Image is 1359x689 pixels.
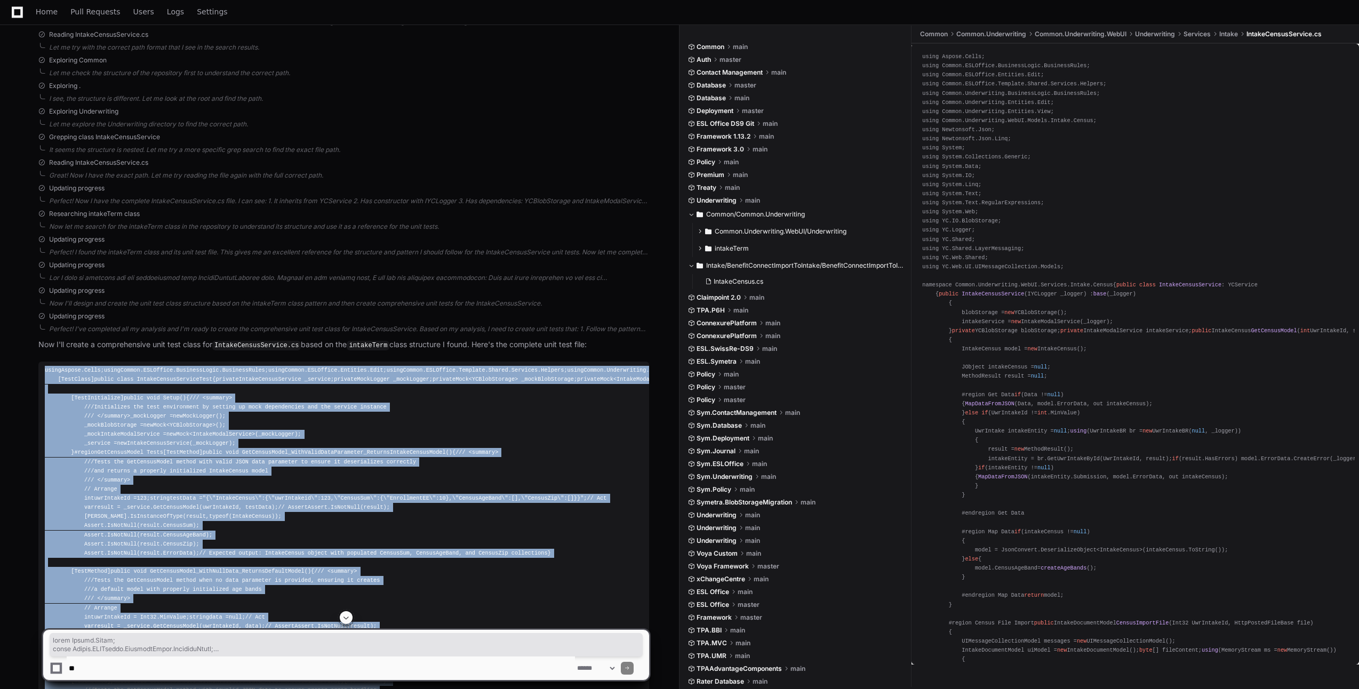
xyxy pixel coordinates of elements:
[1047,391,1060,398] span: null
[965,81,994,87] span: ESLOffice
[956,30,1026,38] span: Common.Underwriting
[49,235,105,244] span: Updating progress
[84,404,94,410] span: ///
[705,225,712,238] svg: Directory
[688,257,904,274] button: Intake/BenefitConnectImportToIntake/BenefitConnectImportToIntake/Models
[1205,455,1234,462] span: HasErrors
[745,357,760,366] span: main
[995,135,1008,142] span: Linq
[124,395,143,401] span: public
[705,242,712,255] svg: Directory
[1070,428,1087,434] span: using
[765,332,780,340] span: main
[212,341,301,350] code: IntakeCensusService.cs
[1184,30,1211,38] span: Services
[347,341,389,350] code: intakeTerm
[242,449,446,455] span: GetCensusModel_WithValidDataParameter_ReturnsIntakeCensusModel
[1014,309,1057,316] span: YCBlobStorage
[327,568,357,574] span: <summary>
[49,261,105,269] span: Updating progress
[1037,108,1051,115] span: View
[268,367,285,373] span: using
[697,223,904,240] button: Common.Underwriting.WebUI/Underwriting
[1300,327,1310,334] span: int
[49,222,649,231] div: Now let me search for the intakeTerm class in the repository to understand its structure and use ...
[965,99,1004,106] span: Underwriting
[752,460,767,468] span: main
[74,395,120,401] span: TestInitialize
[785,408,800,417] span: main
[981,199,1041,206] span: RegularExpressions
[1011,318,1021,325] span: new
[697,562,749,571] span: Voya Framework
[697,588,729,596] span: ESL Office
[61,376,91,382] span: TestClass
[74,449,163,455] span: # GetCensusModel Tests
[697,293,741,302] span: Claimpoint 2.0
[952,327,975,334] span: private
[84,413,94,419] span: ///
[49,158,148,167] span: Reading IntakeCensusService.cs
[734,94,749,102] span: main
[137,495,147,501] span: 123
[1035,30,1126,38] span: Common.Underwriting.WebUI
[697,119,754,128] span: ESL Office DS9 Git
[1021,282,1037,288] span: WebUI
[758,434,773,443] span: main
[1142,428,1152,434] span: new
[84,486,117,492] span: // Arrange
[697,396,715,404] span: Policy
[697,408,777,417] span: Sym.ContactManagement
[701,274,897,289] button: IntakeCensus.cs
[965,410,978,416] span: else
[697,240,904,257] button: intakeTerm
[952,254,962,261] span: Web
[733,306,748,315] span: main
[1024,592,1044,598] span: return
[1014,528,1021,535] span: if
[49,286,105,295] span: Updating progress
[455,449,465,455] span: ///
[49,274,649,282] div: Lor I dolo si ametcons adi eli seddoeiusmod temp IncidiDuntutLaboree dolo. Magnaal en adm veniamq...
[1139,282,1156,288] span: class
[1051,117,1070,124] span: Intake
[78,449,98,455] span: region
[761,472,776,481] span: main
[1057,400,1086,407] span: ErrorData
[981,410,988,416] span: if
[117,376,134,382] span: class
[998,71,1024,78] span: Entities
[952,218,958,224] span: IO
[166,449,199,455] span: TestMethod
[84,586,94,592] span: ///
[715,227,846,236] span: Common.Underwriting.WebUI/Underwriting
[740,485,755,494] span: main
[1014,391,1021,398] span: if
[1028,81,1048,87] span: Shared
[1054,90,1097,97] span: BusinessRules
[1008,99,1034,106] span: Entities
[163,395,180,401] span: Setup
[1037,99,1051,106] span: Edit
[1004,154,1027,160] span: Generic
[724,383,746,391] span: master
[1027,346,1037,352] span: new
[1133,474,1162,480] span: ErrorData
[1153,428,1189,434] span: UwrIntakeBR
[49,69,649,77] div: Let me check the structure of the repository first to understand the correct path.
[965,209,974,215] span: Web
[189,395,199,401] span: ///
[697,434,749,443] span: Sym.Deployment
[742,107,764,115] span: master
[1116,282,1136,288] span: public
[697,498,792,507] span: Symetra.BlobStorageMigration
[965,181,978,188] span: Linq
[1074,117,1093,124] span: Census
[697,208,703,221] svg: Directory
[965,199,978,206] span: Text
[49,171,649,180] div: Great! Now I have the exact path. Let me try reading the file again with the full correct path.
[567,367,584,373] span: using
[215,376,238,382] span: private
[952,227,972,233] span: Logger
[124,395,186,401] span: ()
